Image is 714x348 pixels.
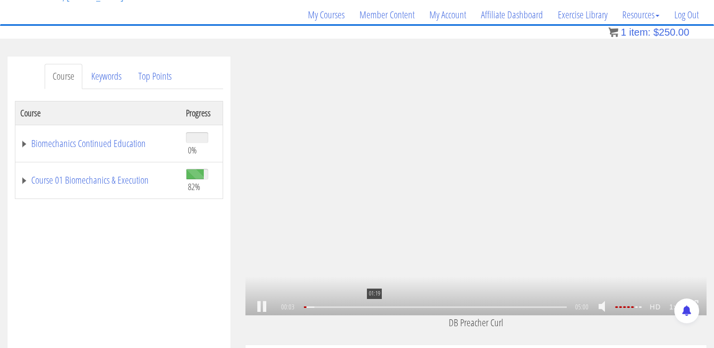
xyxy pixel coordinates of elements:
span: 01:19 [367,289,382,299]
p: DB Preacher Curl [245,315,707,330]
span: $ [654,27,659,38]
a: Biomechanics Continued Education [20,139,176,149]
a: Course 01 Biomechanics & Execution [20,175,176,185]
strong: HD [646,299,665,315]
bdi: 250.00 [654,27,689,38]
span: item: [629,27,651,38]
a: 1 item: $250.00 [608,27,689,38]
strong: 1x [665,299,682,315]
th: Course [15,101,181,125]
img: icon11.png [608,27,618,37]
th: Progress [181,101,223,125]
span: 00:03 [281,303,296,310]
span: 82% [188,181,200,192]
a: Keywords [83,64,129,89]
span: 1 [621,27,626,38]
a: Top Points [130,64,179,89]
span: 0% [188,145,197,155]
a: Course [45,64,82,89]
span: 05:00 [575,303,589,310]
